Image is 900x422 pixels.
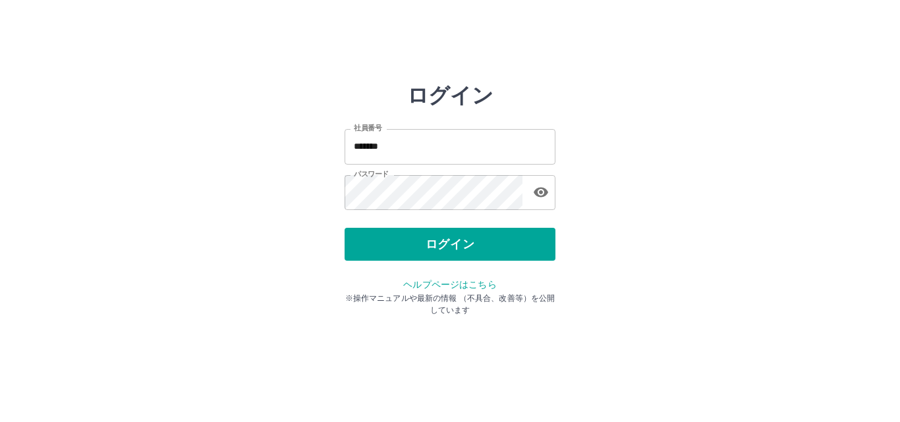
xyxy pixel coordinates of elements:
[354,169,389,179] label: パスワード
[345,228,555,261] button: ログイン
[354,123,381,133] label: 社員番号
[403,279,496,290] a: ヘルプページはこちら
[345,292,555,316] p: ※操作マニュアルや最新の情報 （不具合、改善等）を公開しています
[407,83,493,108] h2: ログイン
